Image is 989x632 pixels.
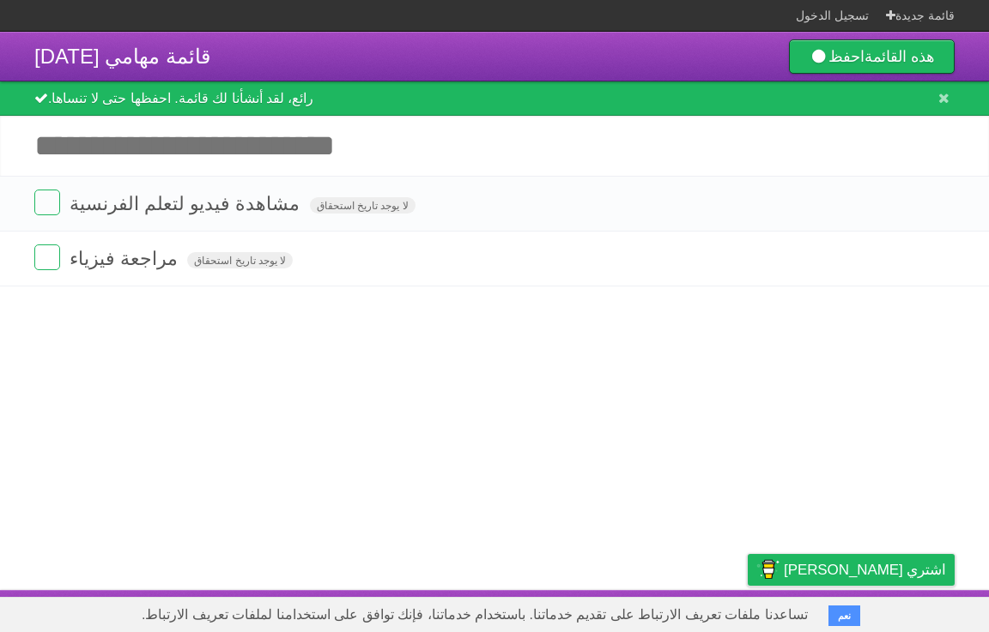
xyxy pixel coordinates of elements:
[865,48,935,65] font: هذه القائمة
[828,48,865,65] font: احفظ
[34,244,60,270] label: منتهي
[34,190,60,215] label: منتهي
[748,554,955,586] a: اشتري [PERSON_NAME]
[70,193,300,214] font: مشاهدة فيديو لتعلم الفرنسية
[895,9,955,22] font: قائمة جديدة
[70,248,178,269] font: مراجعة فيزياء
[48,91,313,105] font: رائع، لقد أنشأنا لك قائمة. احفظها حتى لا تنساها.
[796,9,869,22] font: تسجيل الدخول
[735,594,786,628] a: خصوصية
[784,562,946,578] font: اشتري [PERSON_NAME]
[838,611,851,621] font: نعم
[142,607,808,622] font: تساعدنا ملفات تعريف الارتباط على تقديم خدماتنا. باستخدام خدماتنا، فإنك توافق على استخدامنا لملفات...
[828,605,860,626] button: نعم
[675,594,713,628] a: شروط
[556,594,575,628] a: عن
[789,39,955,74] a: احفظهذه القائمة
[34,45,210,68] font: قائمة مهامي [DATE]
[597,594,654,628] a: المطورون
[756,555,780,584] img: اشتري لي قهوة
[317,200,409,212] font: لا يوجد تاريخ استحقاق
[194,255,286,267] font: لا يوجد تاريخ استحقاق
[807,594,955,628] a: اقترح [PERSON_NAME]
